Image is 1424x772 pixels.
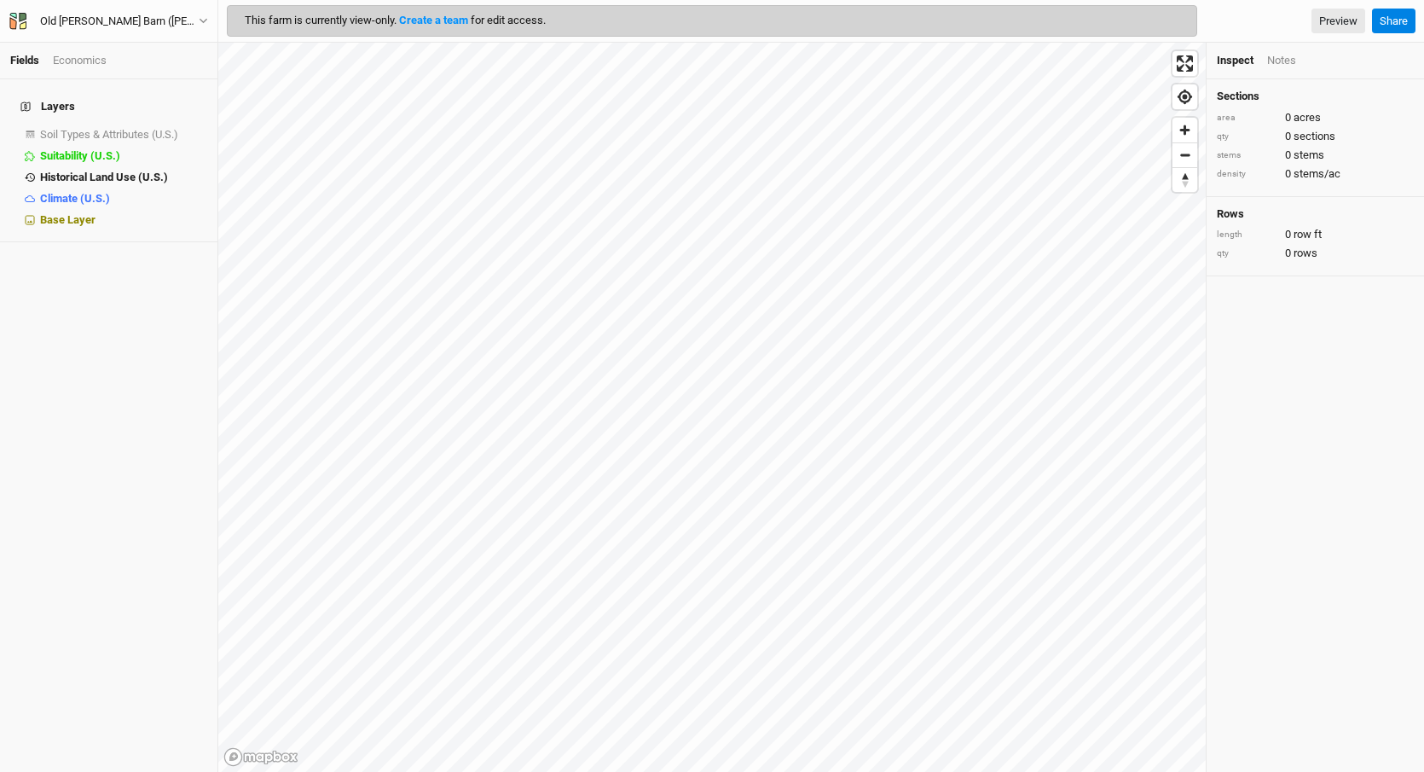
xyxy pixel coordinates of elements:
div: Old Carter Barn (Lewis) [40,13,199,30]
button: Enter fullscreen [1172,51,1197,76]
span: acres [1294,110,1321,125]
div: 0 [1217,166,1414,182]
span: Soil Types & Attributes (U.S.) [40,128,178,141]
span: sections [1294,129,1335,144]
a: Fields [10,54,39,67]
div: Soil Types & Attributes (U.S.) [40,128,207,142]
button: Share [1372,9,1415,34]
a: Create a team [399,14,468,26]
div: Notes [1267,53,1296,68]
button: Old [PERSON_NAME] Barn ([PERSON_NAME]) [9,12,209,31]
div: stems [1217,149,1276,162]
span: row ft [1294,227,1322,242]
div: Suitability (U.S.) [40,149,207,163]
h4: Sections [1217,90,1414,103]
div: Base Layer [40,213,207,227]
button: Zoom in [1172,118,1197,142]
div: area [1217,112,1276,125]
div: qty [1217,247,1276,260]
h4: Rows [1217,207,1414,221]
span: for edit access. [471,14,546,26]
a: Preview [1311,9,1365,34]
div: Climate (U.S.) [40,192,207,206]
button: Reset bearing to north [1172,167,1197,192]
a: Mapbox logo [223,747,298,767]
span: Base Layer [40,213,96,226]
div: 0 [1217,227,1414,242]
span: rows [1294,246,1317,261]
div: Old [PERSON_NAME] Barn ([PERSON_NAME]) [40,13,199,30]
span: Historical Land Use (U.S.) [40,171,168,183]
span: Zoom out [1172,143,1197,167]
span: This farm is currently view-only. [245,14,546,26]
div: 0 [1217,129,1414,144]
span: stems [1294,148,1324,163]
button: Zoom out [1172,142,1197,167]
span: Suitability (U.S.) [40,149,120,162]
h4: Layers [10,90,207,124]
span: Climate (U.S.) [40,192,110,205]
button: Find my location [1172,84,1197,109]
div: length [1217,229,1276,241]
div: 0 [1217,110,1414,125]
div: Inspect [1217,53,1253,68]
div: density [1217,168,1276,181]
div: qty [1217,131,1276,143]
span: stems/ac [1294,166,1340,182]
canvas: Map [218,43,1206,772]
span: Reset bearing to north [1172,168,1197,192]
div: 0 [1217,148,1414,163]
div: 0 [1217,246,1414,261]
div: Economics [53,53,107,68]
div: Historical Land Use (U.S.) [40,171,207,184]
